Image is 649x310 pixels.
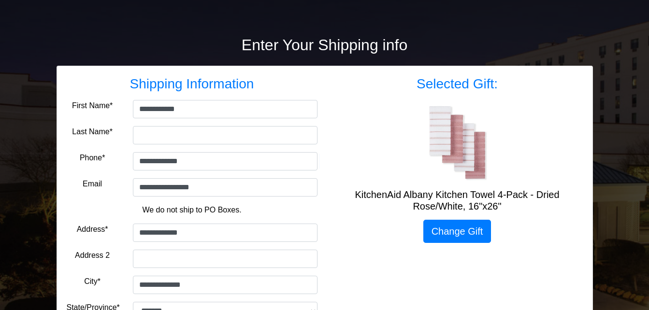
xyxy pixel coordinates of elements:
label: First Name* [72,100,113,112]
img: KitchenAid Albany Kitchen Towel 4-Pack - Dried Rose/White, 16"x26" [418,104,496,181]
h5: KitchenAid Albany Kitchen Towel 4-Pack - Dried Rose/White, 16"x26" [332,189,583,212]
label: Email [83,178,102,190]
label: Phone* [80,152,105,164]
h3: Selected Gift: [332,76,583,92]
label: Address* [77,224,108,235]
label: Last Name* [72,126,113,138]
h2: Enter Your Shipping info [57,36,593,54]
h3: Shipping Information [67,76,317,92]
label: Address 2 [75,250,110,261]
label: City* [84,276,101,287]
a: Change Gift [423,220,491,243]
p: We do not ship to PO Boxes. [74,204,310,216]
